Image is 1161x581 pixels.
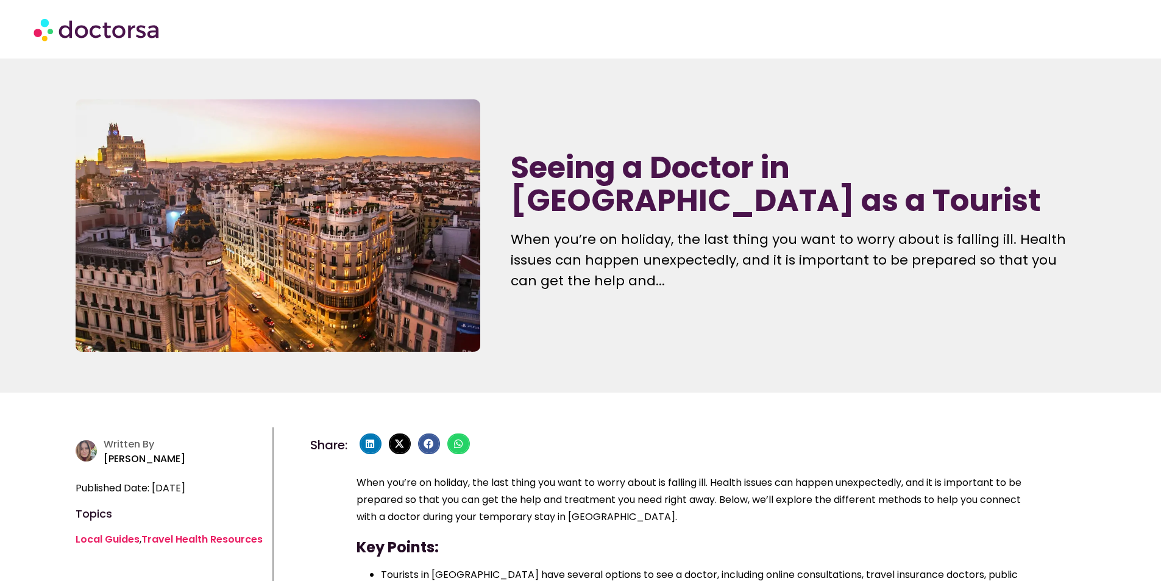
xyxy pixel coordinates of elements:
img: author [76,440,97,462]
h4: Share: [310,439,347,451]
a: Travel Health Resources [141,532,263,546]
strong: Key Points: [357,537,439,557]
p: When you’re on holiday, the last thing you want to worry about is falling ill. Health issues can ... [511,229,1085,291]
div: Share on x-twitter [389,433,411,454]
p: [PERSON_NAME] [104,451,266,468]
div: Share on whatsapp [447,433,469,454]
div: Share on linkedin [360,433,382,454]
span: Published Date: [DATE] [76,480,185,497]
div: Share on facebook [418,433,440,454]
img: Seeing a Doctor in Spain as a Tourist - a practical guide for travelers [76,99,480,352]
h1: Seeing a Doctor in [GEOGRAPHIC_DATA] as a Tourist [511,151,1085,217]
span: When you’re on holiday, the last thing you want to worry about is falling ill. Health issues can ... [357,476,1021,524]
h4: Written By [104,438,266,450]
span: , [76,532,263,546]
a: Local Guides [76,532,140,546]
h4: Topics [76,509,266,519]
